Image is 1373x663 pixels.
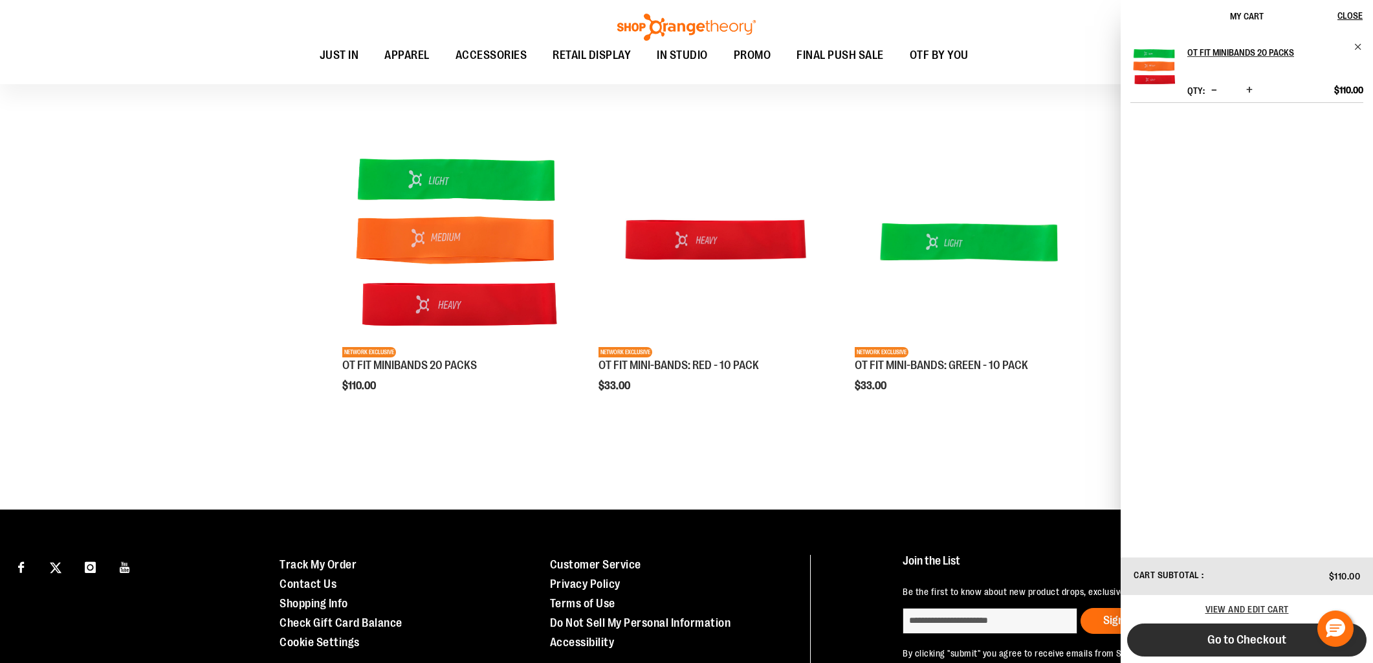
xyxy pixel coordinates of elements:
span: Sign Up [1103,614,1139,627]
a: Accessibility [550,636,615,649]
img: Twitter [50,562,61,574]
a: APPAREL [371,41,443,71]
button: Sign Up [1081,608,1161,634]
button: Increase product quantity [1243,84,1256,97]
a: IN STUDIO [644,41,721,70]
span: $110.00 [1329,571,1361,581]
span: $33.00 [599,380,632,392]
p: Be the first to know about new product drops, exclusive collaborations, and shopping events! [903,585,1341,598]
a: Product image for OT FIT MINI-BANDS: RED - 10 PACKNETWORK EXCLUSIVE [599,124,831,359]
span: NETWORK EXCLUSIVE [342,347,396,357]
a: OT FIT MINI-BANDS: GREEN - 10 PACK [855,359,1028,372]
a: OT FIT MINIBANDS 20 PACKS [342,359,477,372]
label: Qty [1187,85,1205,96]
a: View and edit cart [1205,604,1289,614]
a: Remove item [1354,42,1363,52]
span: IN STUDIO [657,41,708,70]
div: product [336,118,582,425]
a: Product image for OT FIT MINI-BANDS: GREEN - 10 PACKNETWORK EXCLUSIVE [855,124,1088,359]
a: Privacy Policy [550,578,621,590]
span: Go to Checkout [1207,633,1286,647]
img: Product image for OT FIT MINI-BANDS: RED - 10 PACK [599,124,831,357]
h2: OT FIT MINIBANDS 20 PACKS [1187,42,1346,63]
a: FINAL PUSH SALE [784,41,897,71]
a: PROMO [721,41,784,71]
div: product [592,118,838,425]
a: Visit our Facebook page [10,555,32,578]
span: $110.00 [342,380,378,392]
span: JUST IN [320,41,359,70]
div: product [848,118,1094,425]
button: Hello, have a question? Let’s chat. [1317,611,1354,647]
a: Visit our Instagram page [79,555,102,578]
li: Product [1130,42,1363,103]
img: OT FIT MINIBANDS 20 PACKS [1130,42,1179,91]
span: $110.00 [1334,84,1363,96]
span: OTF BY YOU [910,41,969,70]
img: Product image for OT FIT MINIBANDS 20 PACKS [342,124,575,357]
a: Contact Us [280,578,336,590]
h4: Join the List [903,555,1341,579]
a: Do Not Sell My Personal Information [550,616,731,629]
a: OT FIT MINI-BANDS: RED - 10 PACK [599,359,759,372]
a: OT FIT MINIBANDS 20 PACKS [1187,42,1363,63]
span: FINAL PUSH SALE [796,41,884,70]
a: JUST IN [307,41,372,71]
span: $33.00 [855,380,888,392]
a: Visit our X page [45,555,67,578]
span: PROMO [734,41,771,70]
a: Cookie Settings [280,636,360,649]
span: APPAREL [384,41,430,70]
a: Terms of Use [550,597,615,610]
a: Check Gift Card Balance [280,616,402,629]
a: OTF BY YOU [897,41,982,71]
span: My Cart [1230,11,1264,21]
button: Decrease product quantity [1208,84,1220,97]
span: NETWORK EXCLUSIVE [855,347,908,357]
a: RETAIL DISPLAY [540,41,644,71]
a: Visit our Youtube page [114,555,137,578]
span: RETAIL DISPLAY [553,41,631,70]
a: Product image for OT FIT MINIBANDS 20 PACKSNETWORK EXCLUSIVE [342,124,575,359]
a: ACCESSORIES [443,41,540,71]
a: Track My Order [280,558,357,571]
img: Product image for OT FIT MINI-BANDS: GREEN - 10 PACK [855,124,1088,357]
button: Go to Checkout [1127,624,1367,657]
a: Shopping Info [280,597,348,610]
span: NETWORK EXCLUSIVE [599,347,652,357]
input: enter email [903,608,1077,634]
span: Cart Subtotal [1134,570,1200,580]
img: Shop Orangetheory [615,14,758,41]
a: Customer Service [550,558,641,571]
span: ACCESSORIES [456,41,527,70]
a: OT FIT MINIBANDS 20 PACKS [1130,42,1179,99]
span: Close [1337,10,1363,21]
